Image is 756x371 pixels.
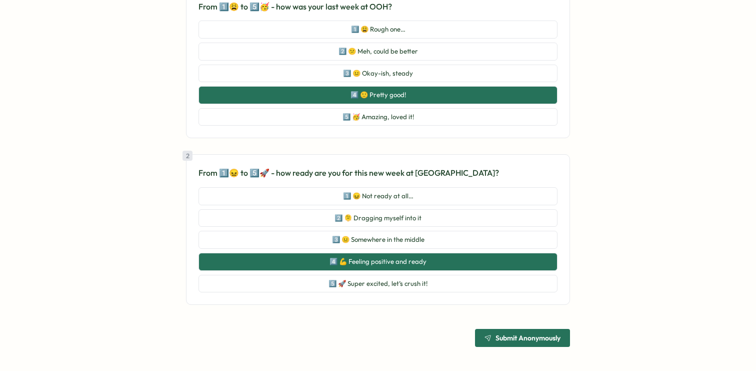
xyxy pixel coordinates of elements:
button: 5️⃣ 🥳 Amazing, loved it! [198,108,557,126]
button: 4️⃣ 🙂 Pretty good! [198,86,557,104]
div: 2 [182,151,192,161]
p: From 1️⃣😩 to 5️⃣🥳 - how was your last week at OOH? [198,1,557,13]
span: Submit Anonymously [495,334,560,341]
button: 1️⃣ 😩 Rough one… [198,21,557,39]
button: 2️⃣ 🫠 Dragging myself into it [198,209,557,227]
p: From 1️⃣😖 to 5️⃣🚀 - how ready are you for this new week at [GEOGRAPHIC_DATA]? [198,167,557,179]
button: 2️⃣ 😕 Meh, could be better [198,43,557,61]
button: Submit Anonymously [475,329,570,347]
button: 5️⃣ 🚀 Super excited, let’s crush it! [198,275,557,293]
button: 3️⃣ 😐 Somewhere in the middle [198,231,557,249]
button: 3️⃣ 😐 Okay-ish, steady [198,65,557,83]
button: 1️⃣ 😖 Not ready at all… [198,187,557,205]
button: 4️⃣ 💪 Feeling positive and ready [198,253,557,271]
